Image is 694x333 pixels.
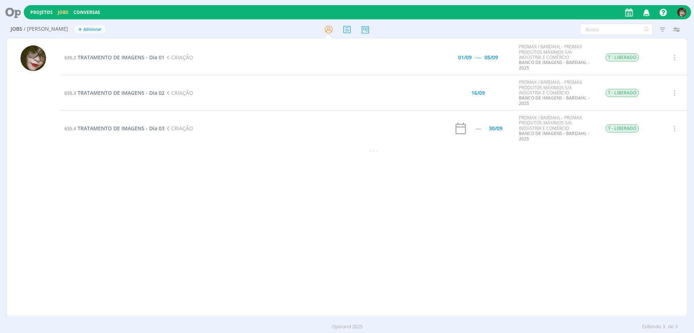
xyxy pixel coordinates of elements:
button: Jobs [56,10,71,15]
span: TRATAMENTO DE IMAGENS - Dia 03 [78,125,165,132]
button: Projetos [28,10,55,15]
button: Conversas [71,10,102,15]
button: +Adicionar [75,26,105,33]
a: 635.4TRATAMENTO DE IMAGENS - Dia 03 [64,125,165,132]
span: Adicionar [83,27,102,32]
span: + [78,26,82,33]
span: TRATAMENTO DE IMAGENS - Dia 02 [78,89,165,96]
span: 635.2 [64,54,76,61]
div: PROMAX / BARDAHL - PROMAX PRODUTOS MÁXIMOS S/A INDÚSTRIA E COMÉRCIO [519,80,594,106]
span: 635.3 [64,90,76,96]
span: ----- [475,54,481,61]
a: 635.2TRATAMENTO DE IMAGENS - Dia 01 [64,54,165,61]
span: T - LIBERADO [606,124,639,132]
span: 3 [663,323,665,330]
img: K [677,8,686,17]
a: BANCO DE IMAGENS - BARDAHL - 2025 [519,59,589,71]
span: T - LIBERADO [606,53,639,61]
span: 3 [675,323,678,330]
div: 01/09 [458,55,472,60]
button: K [677,6,687,19]
div: PROMAX / BARDAHL - PROMAX PRODUTOS MÁXIMOS S/A INDÚSTRIA E COMÉRCIO [519,115,594,142]
span: Jobs [11,26,22,32]
span: CRIAÇÃO [165,54,193,61]
a: 635.3TRATAMENTO DE IMAGENS - Dia 02 [64,89,165,96]
span: 635.4 [64,125,76,132]
a: Jobs [58,9,68,15]
div: 05/09 [484,55,498,60]
div: 16/09 [471,90,485,96]
span: / [PERSON_NAME] [24,26,68,32]
div: PROMAX / BARDAHL - PROMAX PRODUTOS MÁXIMOS S/A INDÚSTRIA E COMÉRCIO [519,44,594,71]
a: BANCO DE IMAGENS - BARDAHL - 2025 [519,130,589,142]
span: de [668,323,674,330]
input: Busca [580,23,653,35]
a: BANCO DE IMAGENS - BARDAHL - 2025 [519,95,589,106]
div: 30/09 [489,126,502,131]
a: Conversas [73,9,100,15]
span: Exibindo [642,323,661,330]
span: CRIAÇÃO [165,89,193,96]
span: CRIAÇÃO [165,125,193,132]
a: Projetos [30,9,53,15]
span: T - LIBERADO [606,89,639,97]
div: ----- [475,126,481,131]
div: - - - [60,146,687,154]
span: TRATAMENTO DE IMAGENS - Dia 01 [78,54,165,61]
img: K [20,45,46,71]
